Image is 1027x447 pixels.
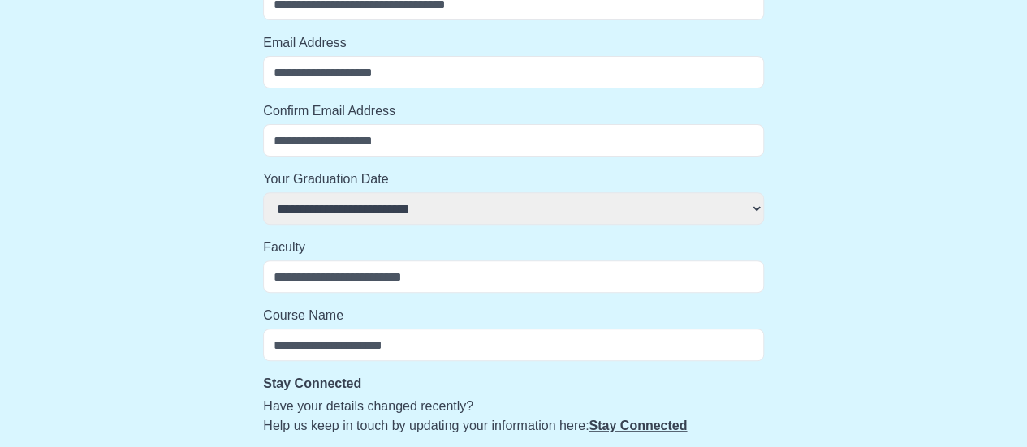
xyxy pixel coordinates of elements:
[263,33,764,53] label: Email Address
[263,397,764,436] p: Have your details changed recently? Help us keep in touch by updating your information here:
[263,101,764,121] label: Confirm Email Address
[589,419,687,432] a: Stay Connected
[263,306,764,325] label: Course Name
[263,238,764,257] label: Faculty
[263,376,361,390] strong: Stay Connected
[263,170,764,189] label: Your Graduation Date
